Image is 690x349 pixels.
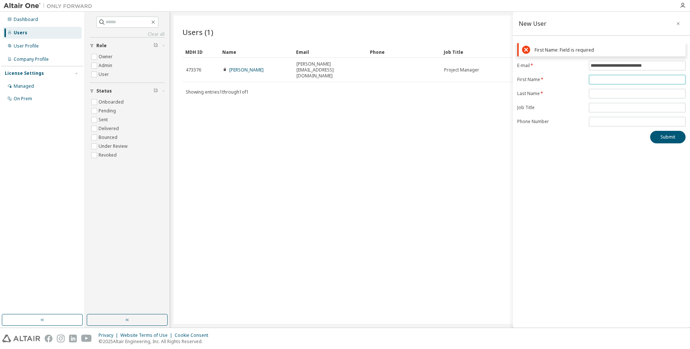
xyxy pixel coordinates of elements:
label: Onboarded [99,98,125,107]
div: Website Terms of Use [120,332,175,338]
div: Dashboard [14,17,38,22]
div: First Name: Field is required [535,47,682,53]
label: Job Title [517,105,584,111]
span: Role [96,43,107,49]
label: Last Name [517,91,584,97]
button: Submit [650,131,686,143]
div: Company Profile [14,56,49,62]
div: User Profile [14,43,39,49]
button: Role [90,38,165,54]
span: Clear filter [154,88,158,94]
a: [PERSON_NAME] [229,67,264,73]
img: linkedin.svg [69,335,77,342]
label: Admin [99,61,114,70]
label: E-mail [517,63,584,69]
span: Status [96,88,112,94]
div: Users [14,30,27,36]
div: Privacy [99,332,120,338]
div: New User [519,21,546,27]
img: instagram.svg [57,335,65,342]
label: Bounced [99,133,119,142]
img: facebook.svg [45,335,52,342]
label: User [99,70,110,79]
label: Phone Number [517,119,584,125]
label: Under Review [99,142,129,151]
label: Pending [99,107,117,115]
button: Status [90,83,165,99]
p: © 2025 Altair Engineering, Inc. All Rights Reserved. [99,338,213,345]
div: Managed [14,83,34,89]
label: Revoked [99,151,118,160]
span: Project Manager [444,67,479,73]
label: First Name [517,77,584,83]
label: Sent [99,115,109,124]
img: Altair One [4,2,96,10]
div: Name [222,46,290,58]
a: Clear all [90,31,165,37]
div: On Prem [14,96,32,102]
span: Showing entries 1 through 1 of 1 [186,89,249,95]
div: Phone [370,46,438,58]
span: Users (1) [182,27,213,37]
img: youtube.svg [81,335,92,342]
img: altair_logo.svg [2,335,40,342]
label: Delivered [99,124,120,133]
div: License Settings [5,70,44,76]
span: [PERSON_NAME][EMAIL_ADDRESS][DOMAIN_NAME] [296,61,364,79]
span: Clear filter [154,43,158,49]
label: Owner [99,52,114,61]
span: 473376 [186,67,201,73]
div: MDH ID [185,46,216,58]
div: Email [296,46,364,58]
div: Cookie Consent [175,332,213,338]
div: Job Title [444,46,512,58]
